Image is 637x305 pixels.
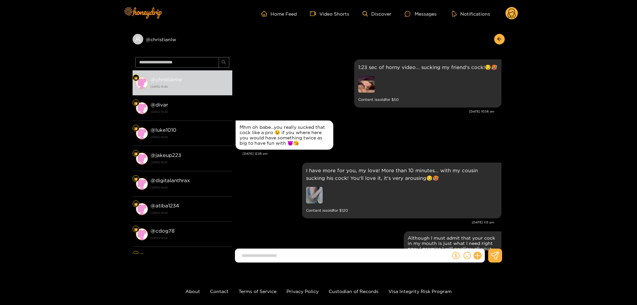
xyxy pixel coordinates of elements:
p: I have more for you, my love! More than 10 minutes... with my cousin sucking his cock! You'll lov... [306,167,497,182]
div: [DATE] 1:13 pm [236,220,494,225]
a: Custodian of Records [329,289,378,294]
strong: @ digitalanthrax [151,178,190,183]
img: conversation [136,153,148,165]
strong: @ divar [151,102,168,108]
img: conversation [136,254,148,266]
strong: [DATE] 16:54 [151,235,229,241]
p: 1:23 sec of horny video... sucking my friend's cock!😏🥵 [358,63,497,71]
img: Fan Level [134,177,138,181]
div: @christianlw [133,34,232,44]
a: Privacy Policy [286,289,319,294]
img: preview [358,76,375,93]
img: conversation [136,77,148,89]
small: Content is sold for $ 50 [358,96,497,104]
button: search [219,57,229,68]
div: Messages [405,10,437,18]
img: conversation [136,178,148,190]
div: [DATE] 12:36 pm [243,151,501,156]
strong: @ cdog78 [151,228,174,234]
small: Content is sold for $ 120 [306,207,497,214]
strong: [DATE] 10:26 [151,134,229,140]
img: Fan Level [134,152,138,156]
img: Fan Level [134,227,138,231]
a: Visa Integrity Risk Program [388,289,452,294]
img: Fan Level [134,253,138,257]
div: Aug. 18, 10:36 am [354,59,501,108]
img: Fan Level [134,126,138,130]
div: Aug. 18, 3:54 pm [404,231,501,261]
img: Fan Level [134,202,138,206]
strong: @ luke1010 [151,127,176,133]
div: Although I must admit that your cock in my mouth is just what I need right now, I promise I will ... [408,235,497,257]
img: conversation [136,203,148,215]
div: [DATE] 10:36 am [236,109,494,114]
strong: @ jakeup223 [151,152,181,158]
img: Fan Level [134,101,138,105]
span: search [221,60,226,65]
a: About [185,289,200,294]
button: Notifications [450,10,492,17]
span: smile [464,252,471,259]
strong: [DATE] 16:54 [151,185,229,191]
a: Video Shorts [310,11,349,17]
strong: [DATE] 10:26 [151,109,229,115]
span: dollar [452,252,460,259]
span: home [261,11,270,17]
a: Terms of Service [239,289,276,294]
div: Mhm oh babe…you really sucked that cock like a pro 😉 if you where here you would have something t... [240,124,329,146]
img: conversation [136,127,148,139]
button: dollar [451,251,461,261]
strong: @ jock8890 [151,253,179,259]
img: conversation [136,102,148,114]
span: video-camera [310,11,319,17]
img: conversation [136,228,148,240]
button: arrow-left [494,34,505,44]
strong: [DATE] 16:55 [151,159,229,165]
strong: @ atiba1234 [151,203,179,208]
span: arrow-left [497,37,502,42]
a: Discover [363,11,391,17]
a: Contact [210,289,229,294]
div: Aug. 18, 1:13 pm [302,163,501,218]
span: user [135,36,141,42]
div: Aug. 18, 12:36 pm [236,120,333,150]
strong: [DATE] 16:54 [151,210,229,216]
strong: @ christianlw [151,77,182,82]
img: preview [306,187,323,203]
strong: [DATE] 15:40 [151,84,229,90]
a: Home Feed [261,11,297,17]
img: Fan Level [134,76,138,80]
